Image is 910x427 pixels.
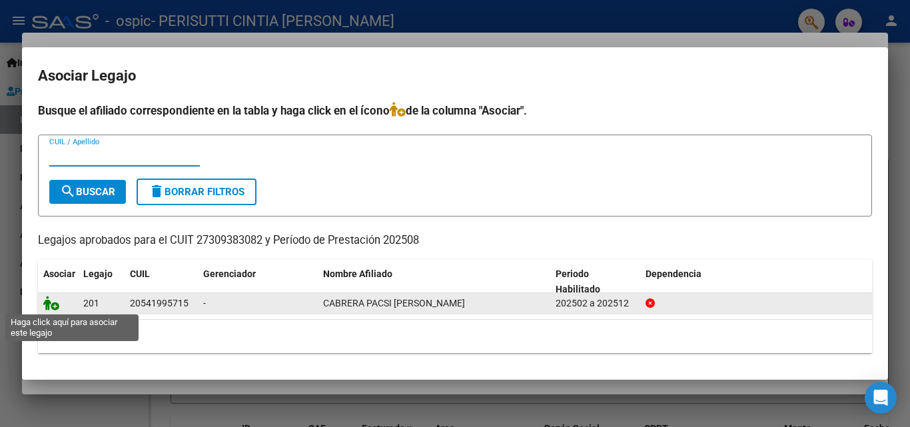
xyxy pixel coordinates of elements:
[198,260,318,304] datatable-header-cell: Gerenciador
[38,63,872,89] h2: Asociar Legajo
[43,268,75,279] span: Asociar
[49,180,126,204] button: Buscar
[38,232,872,249] p: Legajos aprobados para el CUIT 27309383082 y Período de Prestación 202508
[149,183,165,199] mat-icon: delete
[137,179,256,205] button: Borrar Filtros
[323,298,465,308] span: CABRERA PACSI SANTINO DARIO
[550,260,640,304] datatable-header-cell: Periodo Habilitado
[38,320,872,353] div: 1 registros
[203,298,206,308] span: -
[78,260,125,304] datatable-header-cell: Legajo
[203,268,256,279] span: Gerenciador
[38,260,78,304] datatable-header-cell: Asociar
[556,268,600,294] span: Periodo Habilitado
[60,186,115,198] span: Buscar
[318,260,550,304] datatable-header-cell: Nombre Afiliado
[125,260,198,304] datatable-header-cell: CUIL
[323,268,392,279] span: Nombre Afiliado
[130,296,189,311] div: 20541995715
[646,268,701,279] span: Dependencia
[130,268,150,279] span: CUIL
[640,260,873,304] datatable-header-cell: Dependencia
[83,268,113,279] span: Legajo
[60,183,76,199] mat-icon: search
[556,296,635,311] div: 202502 a 202512
[38,102,872,119] h4: Busque el afiliado correspondiente en la tabla y haga click en el ícono de la columna "Asociar".
[83,298,99,308] span: 201
[865,382,897,414] div: Open Intercom Messenger
[149,186,244,198] span: Borrar Filtros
